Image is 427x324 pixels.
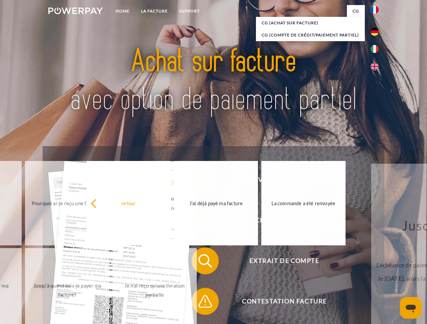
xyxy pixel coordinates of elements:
[400,297,422,319] iframe: Bouton de lancement de la fenêtre de messagerie
[265,198,341,208] div: La commande a été renvoyée
[371,62,379,71] img: en
[201,288,367,315] span: Contestation Facture
[117,281,193,299] div: Je n'ai reçu qu'une livraison partielle
[197,293,214,310] img: qb_warning.svg
[192,288,367,315] button: Contestation Facture
[371,28,379,36] img: de
[29,281,105,299] div: Jusqu'à quand dois-je payer ma facture?
[371,6,379,14] img: fr
[135,5,173,17] a: LA FACTURE
[192,247,367,274] button: Extrait de compte
[256,17,365,29] a: CG (achat sur facture)
[173,5,206,17] a: Support
[347,5,365,17] a: CG
[178,198,254,208] div: J'ai déjà payé ma facture
[256,29,365,41] a: CG (Compte de crédit/paiement partiel)
[110,5,135,17] a: Home
[65,32,362,129] img: title-powerpay_fr.svg
[201,247,367,274] span: Extrait de compte
[29,198,105,208] div: Pourquoi ai-je reçu une facture?
[371,45,379,53] img: it
[197,252,214,269] img: qb_search.svg
[48,7,103,14] img: logo-powerpay-white.svg
[91,198,167,208] div: retour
